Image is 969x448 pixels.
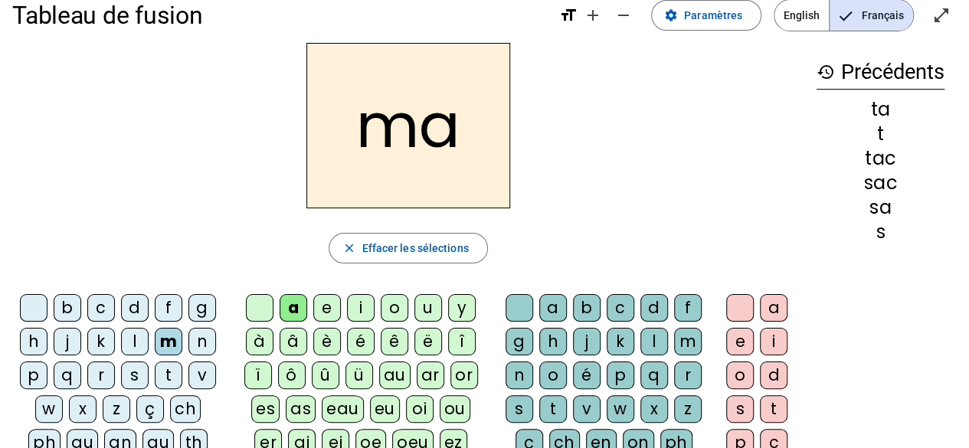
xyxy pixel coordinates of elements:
[760,395,787,423] div: t
[817,125,944,143] div: t
[54,294,81,322] div: b
[286,395,316,423] div: as
[607,361,634,389] div: p
[136,395,164,423] div: ç
[607,294,634,322] div: c
[69,395,97,423] div: x
[607,395,634,423] div: w
[345,361,373,389] div: ü
[584,6,602,25] mat-icon: add
[817,149,944,168] div: tac
[306,43,510,208] h2: ma
[313,328,341,355] div: è
[370,395,400,423] div: eu
[347,328,375,355] div: é
[506,395,533,423] div: s
[244,361,272,389] div: ï
[640,361,668,389] div: q
[170,395,201,423] div: ch
[312,361,339,389] div: û
[539,395,567,423] div: t
[817,174,944,192] div: sac
[726,395,754,423] div: s
[760,328,787,355] div: i
[817,198,944,217] div: sa
[121,361,149,389] div: s
[329,233,487,263] button: Effacer les sélections
[406,395,434,423] div: oi
[54,328,81,355] div: j
[684,6,742,25] span: Paramètres
[381,328,408,355] div: ê
[188,328,216,355] div: n
[640,294,668,322] div: d
[664,8,678,22] mat-icon: settings
[54,361,81,389] div: q
[573,395,601,423] div: v
[506,328,533,355] div: g
[539,328,567,355] div: h
[726,328,754,355] div: e
[614,6,633,25] mat-icon: remove
[188,294,216,322] div: g
[573,361,601,389] div: é
[246,328,273,355] div: à
[414,294,442,322] div: u
[35,395,63,423] div: w
[440,395,470,423] div: ou
[342,241,355,255] mat-icon: close
[573,328,601,355] div: j
[155,361,182,389] div: t
[278,361,306,389] div: ô
[322,395,364,423] div: eau
[506,361,533,389] div: n
[448,328,476,355] div: î
[121,328,149,355] div: l
[87,361,115,389] div: r
[817,63,835,81] mat-icon: history
[155,294,182,322] div: f
[155,328,182,355] div: m
[674,294,702,322] div: f
[674,328,702,355] div: m
[539,361,567,389] div: o
[379,361,411,389] div: au
[817,55,944,90] h3: Précédents
[539,294,567,322] div: a
[417,361,444,389] div: ar
[640,328,668,355] div: l
[381,294,408,322] div: o
[448,294,476,322] div: y
[20,361,47,389] div: p
[188,361,216,389] div: v
[87,328,115,355] div: k
[347,294,375,322] div: i
[674,361,702,389] div: r
[251,395,280,423] div: es
[640,395,668,423] div: x
[817,223,944,241] div: s
[817,100,944,119] div: ta
[20,328,47,355] div: h
[280,328,307,355] div: â
[559,6,578,25] mat-icon: format_size
[573,294,601,322] div: b
[607,328,634,355] div: k
[450,361,478,389] div: or
[674,395,702,423] div: z
[362,239,468,257] span: Effacer les sélections
[87,294,115,322] div: c
[760,361,787,389] div: d
[726,361,754,389] div: o
[932,6,951,25] mat-icon: open_in_full
[414,328,442,355] div: ë
[121,294,149,322] div: d
[103,395,130,423] div: z
[280,294,307,322] div: a
[760,294,787,322] div: a
[313,294,341,322] div: e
